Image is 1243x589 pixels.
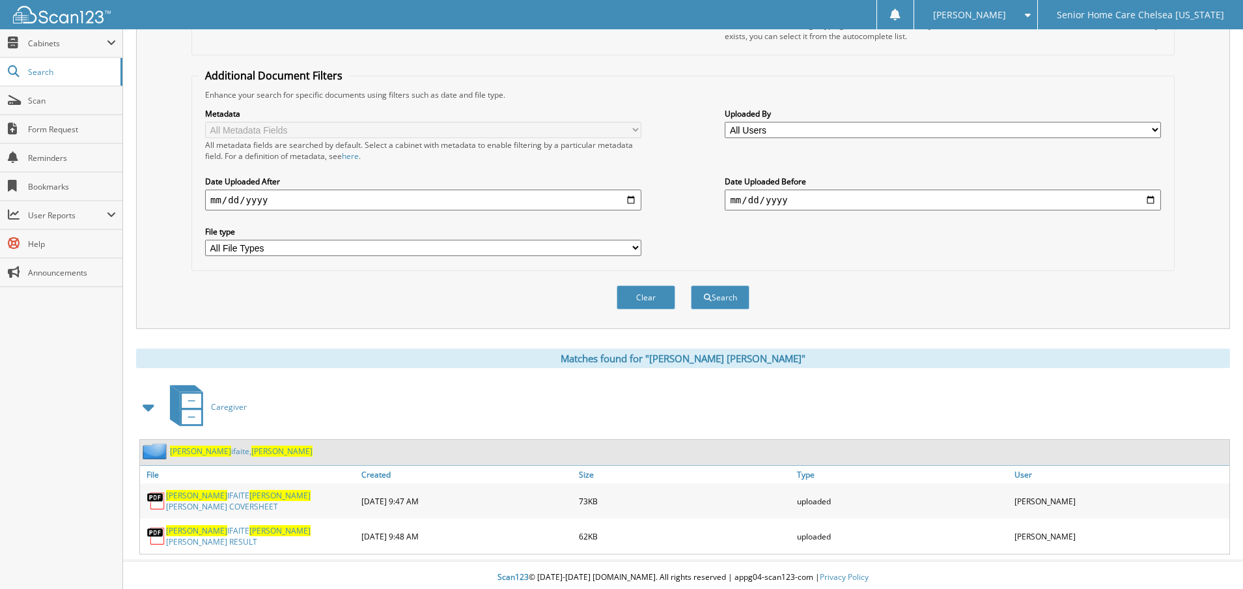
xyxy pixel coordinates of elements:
[28,124,116,135] span: Form Request
[358,487,576,515] div: [DATE] 9:47 AM
[617,285,675,309] button: Clear
[205,108,641,119] label: Metadata
[576,466,794,483] a: Size
[205,139,641,162] div: All metadata fields are searched by default. Select a cabinet with metadata to enable filtering b...
[933,11,1006,19] span: [PERSON_NAME]
[28,38,107,49] span: Cabinets
[820,571,869,582] a: Privacy Policy
[170,446,231,457] span: [PERSON_NAME]
[342,151,359,162] a: here
[199,89,1167,100] div: Enhance your search for specific documents using filters such as date and file type.
[358,522,576,551] div: [DATE] 9:48 AM
[1011,466,1229,483] a: User
[28,66,114,78] span: Search
[576,522,794,551] div: 62KB
[249,490,311,501] span: [PERSON_NAME]
[166,525,355,547] a: [PERSON_NAME]IFAITE[PERSON_NAME][PERSON_NAME] RESULT
[1011,522,1229,551] div: [PERSON_NAME]
[205,176,641,187] label: Date Uploaded After
[358,466,576,483] a: Created
[1178,526,1243,589] iframe: Chat Widget
[28,181,116,192] span: Bookmarks
[205,190,641,210] input: start
[725,190,1161,210] input: end
[140,466,358,483] a: File
[28,152,116,164] span: Reminders
[205,226,641,237] label: File type
[725,176,1161,187] label: Date Uploaded Before
[211,401,247,412] span: Caregiver
[166,525,227,536] span: [PERSON_NAME]
[249,525,311,536] span: [PERSON_NAME]
[199,68,349,83] legend: Additional Document Filters
[162,381,247,433] a: Caregiver
[28,267,116,278] span: Announcements
[251,446,313,457] span: [PERSON_NAME]
[143,443,170,459] img: folder2.png
[147,491,166,511] img: PDF.png
[794,487,1012,515] div: uploaded
[166,490,355,512] a: [PERSON_NAME]IFAITE[PERSON_NAME][PERSON_NAME] COVERSHEET
[794,466,1012,483] a: Type
[725,108,1161,119] label: Uploaded By
[170,446,313,457] a: [PERSON_NAME]ifaite,[PERSON_NAME]
[28,95,116,106] span: Scan
[576,487,794,515] div: 73KB
[691,285,749,309] button: Search
[1011,487,1229,515] div: [PERSON_NAME]
[1057,11,1224,19] span: Senior Home Care Chelsea [US_STATE]
[166,490,227,501] span: [PERSON_NAME]
[28,238,116,250] span: Help
[28,210,107,221] span: User Reports
[725,20,1161,42] div: Select a cabinet and begin typing the name of the folder you want to search in. If the name match...
[147,526,166,546] img: PDF.png
[13,6,111,23] img: scan123-logo-white.svg
[136,349,1230,368] div: Matches found for "[PERSON_NAME] [PERSON_NAME]"
[794,522,1012,551] div: uploaded
[497,571,529,582] span: Scan123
